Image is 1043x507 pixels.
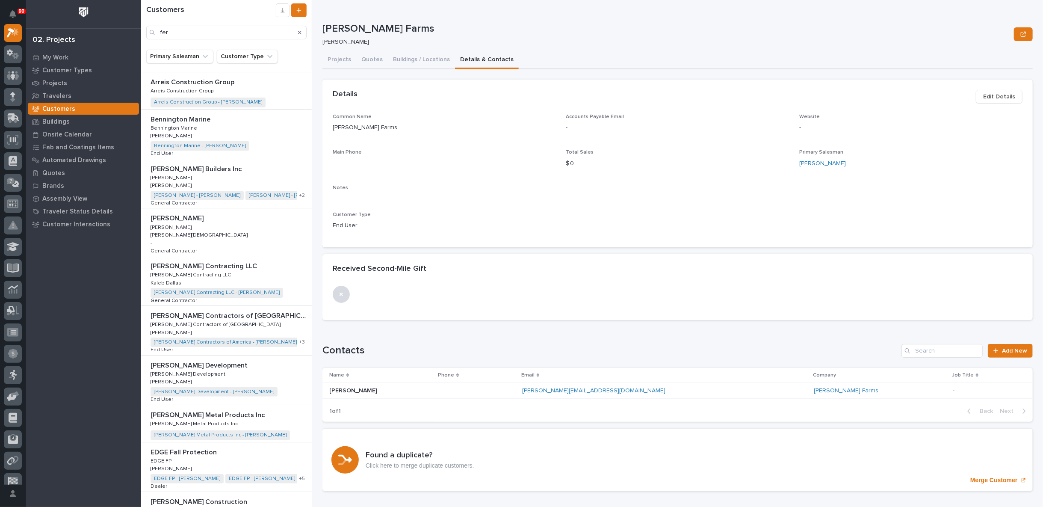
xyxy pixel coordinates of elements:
span: Website [799,114,820,119]
p: - [799,123,1022,132]
a: Fab and Coatings Items [26,141,141,154]
a: EDGE FP - [PERSON_NAME] [154,476,220,482]
a: [PERSON_NAME] Contractors of America - [PERSON_NAME] [154,339,297,345]
input: Search [901,344,983,358]
p: [PERSON_NAME] Farms [333,123,556,132]
p: Email [521,371,535,380]
p: End User [333,221,556,230]
button: Back [960,407,996,415]
a: [PERSON_NAME] Development - [PERSON_NAME] [154,389,274,395]
a: Quotes [26,166,141,179]
button: Next [996,407,1033,415]
p: [PERSON_NAME] Contracting LLC [151,270,233,278]
a: Customer Types [26,64,141,77]
p: [PERSON_NAME] Development [151,360,249,370]
p: - [566,123,789,132]
button: Projects [322,51,356,69]
a: [PERSON_NAME][EMAIL_ADDRESS][DOMAIN_NAME] [522,388,665,394]
p: Brands [42,182,64,190]
span: Add New [1002,348,1027,354]
p: Travelers [42,92,71,100]
p: Onsite Calendar [42,131,92,139]
p: [PERSON_NAME] Farms [322,23,1010,35]
span: Common Name [333,114,372,119]
p: Customer Interactions [42,221,110,228]
p: General Contractor [151,246,199,254]
a: My Work [26,51,141,64]
p: Dealer [151,482,169,489]
button: Notifications [4,5,22,23]
button: Customer Type [217,50,278,63]
a: EDGE FP - [PERSON_NAME] [229,476,295,482]
a: Projects [26,77,141,89]
a: [PERSON_NAME] - [PERSON_NAME] [154,193,240,199]
p: [PERSON_NAME] [151,213,205,222]
a: Bennington Marine - [PERSON_NAME] [154,143,246,149]
p: [PERSON_NAME] Metal Products Inc [151,409,266,419]
span: Back [975,407,993,415]
p: 1 of 1 [322,401,348,422]
span: Accounts Payable Email [566,114,624,119]
p: My Work [42,54,68,62]
button: Buildings / Locations [388,51,455,69]
a: Add New [988,344,1033,358]
a: [PERSON_NAME] Metal Products Inc - [PERSON_NAME] [154,432,287,438]
p: Name [329,371,344,380]
a: Buildings [26,115,141,128]
p: Projects [42,80,67,87]
p: [PERSON_NAME] Contractors of [GEOGRAPHIC_DATA] [151,320,282,328]
p: Phone [438,371,454,380]
a: [PERSON_NAME] Development[PERSON_NAME] Development [PERSON_NAME] Development[PERSON_NAME] Develop... [141,356,312,405]
div: 02. Projects [33,36,75,45]
h1: Contacts [322,344,898,357]
p: Automated Drawings [42,157,106,164]
span: + 3 [299,340,305,345]
button: Quotes [356,51,388,69]
input: Search [146,26,307,39]
p: Bennington Marine [151,114,212,124]
a: Merge Customer [322,429,1033,491]
a: Customers [26,102,141,115]
a: [PERSON_NAME][PERSON_NAME] [PERSON_NAME][PERSON_NAME] [PERSON_NAME][DEMOGRAPHIC_DATA][PERSON_NAME... [141,208,312,256]
p: Assembly View [42,195,87,203]
p: Merge Customer [970,477,1017,484]
button: Primary Salesman [146,50,213,63]
p: [PERSON_NAME] [322,39,1007,46]
p: [PERSON_NAME][DEMOGRAPHIC_DATA] [151,231,249,238]
div: Notifications90 [11,10,22,24]
p: End User [151,345,175,353]
p: Company [813,371,836,380]
span: Primary Salesman [799,150,843,155]
p: Customer Types [42,67,92,74]
a: [PERSON_NAME] Metal Products Inc[PERSON_NAME] Metal Products Inc [PERSON_NAME] Metal Products Inc... [141,405,312,442]
a: [PERSON_NAME] Farms [814,387,878,394]
p: [PERSON_NAME] [151,181,193,189]
a: Traveler Status Details [26,205,141,218]
p: [PERSON_NAME] [151,328,193,336]
p: Traveler Status Details [42,208,113,216]
span: + 2 [299,193,305,198]
p: Fab and Coatings Items [42,144,114,151]
a: Customer Interactions [26,218,141,231]
p: [PERSON_NAME] [151,464,193,472]
p: [PERSON_NAME] Builders Inc [151,163,243,173]
span: Notes [333,185,348,190]
a: Bennington MarineBennington Marine Bennington MarineBennington Marine [PERSON_NAME][PERSON_NAME] ... [141,110,312,159]
img: Workspace Logo [76,4,92,20]
button: Details & Contacts [455,51,519,69]
p: End User [151,149,175,157]
p: [PERSON_NAME] Development [151,370,227,377]
button: Edit Details [976,90,1022,104]
p: Arreis Construction Group [151,77,236,86]
h2: Received Second-Mile Gift [333,264,426,274]
p: [PERSON_NAME] [151,223,193,231]
p: Quotes [42,169,65,177]
a: [PERSON_NAME] Builders Inc[PERSON_NAME] Builders Inc [PERSON_NAME][PERSON_NAME] [PERSON_NAME][PER... [141,159,312,209]
p: General Contractor [151,199,199,206]
a: Brands [26,179,141,192]
p: [PERSON_NAME] Construction [151,496,249,506]
span: Edit Details [983,92,1015,102]
a: Assembly View [26,192,141,205]
span: Total Sales [566,150,594,155]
